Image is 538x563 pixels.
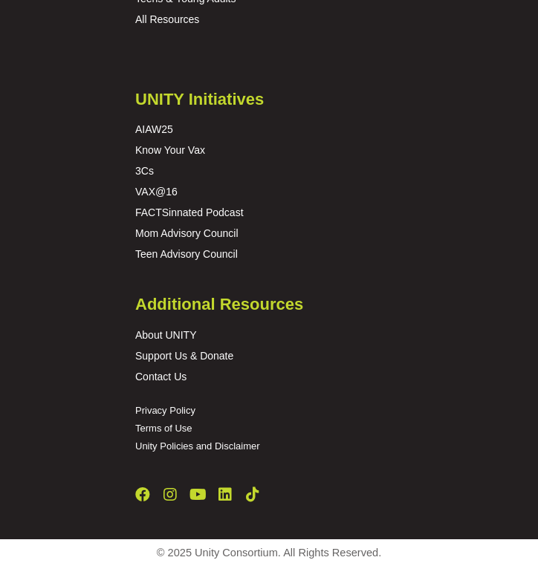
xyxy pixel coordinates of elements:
[245,487,260,502] a: TikTok
[135,144,205,156] a: Know Your Vax
[135,13,199,25] a: All Resources
[135,206,244,218] a: FACTSinnated Podcast
[135,165,154,177] a: 3Cs
[135,350,233,362] a: Support Us & Donate
[135,371,187,383] a: Contact Us
[135,295,303,313] span: Additional Resources
[135,248,238,260] a: Teen Advisory Council
[135,123,173,135] a: AIAW25
[135,90,264,108] span: UNITY Initiatives
[135,227,239,239] a: Mom Advisory Council
[190,487,205,502] a: YouTube
[135,329,196,341] a: About UNITY
[218,487,233,502] a: LinkedIn
[163,487,178,502] a: Instagram
[135,405,195,416] a: Privacy Policy
[135,440,260,452] a: Unity Policies and Disclaimer
[135,487,150,502] a: Facebook
[15,543,523,563] p: © 2025 Unity Consortium. All Rights Reserved.
[135,186,178,198] a: VAX@16
[135,423,192,434] a: Terms of Use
